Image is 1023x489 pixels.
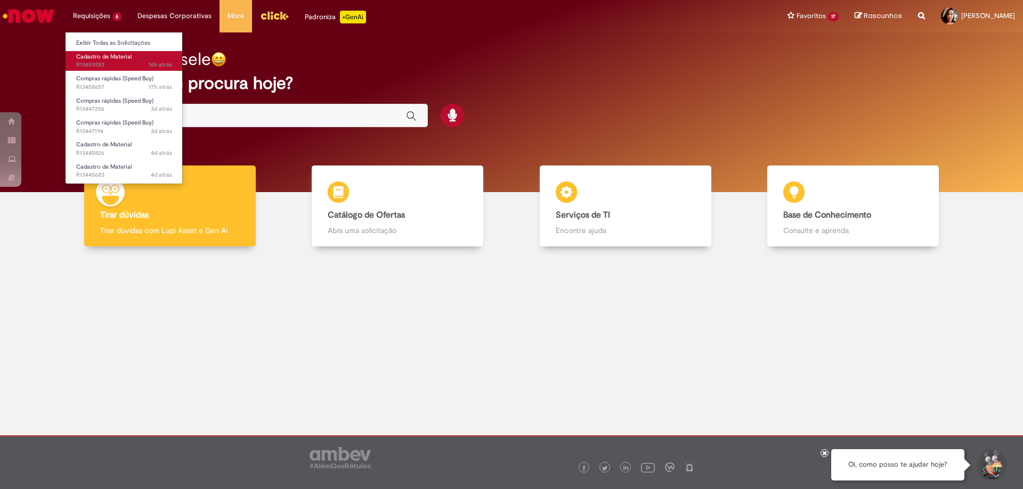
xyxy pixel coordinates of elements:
b: Serviços de TI [556,210,610,220]
span: 17 [828,12,839,21]
span: 17h atrás [149,83,172,91]
img: logo_footer_linkedin.png [623,465,629,471]
time: 26/08/2025 09:59:09 [151,127,172,135]
b: Tirar dúvidas [100,210,149,220]
div: Padroniza [305,11,366,23]
img: logo_footer_naosei.png [685,462,694,472]
span: Cadastro de Material [76,140,132,148]
img: logo_footer_facebook.png [581,466,587,471]
span: R13459283 [76,61,172,69]
span: Cadastro de Material [76,163,132,171]
a: Aberto R13445826 : Cadastro de Material [66,139,183,159]
span: Compras rápidas (Speed Buy) [76,97,153,105]
time: 28/08/2025 15:24:38 [149,83,172,91]
img: click_logo_yellow_360x200.png [260,7,289,23]
a: Base de Conhecimento Consulte e aprenda [740,165,968,247]
span: R13447194 [76,127,172,136]
p: Consulte e aprenda [783,225,923,236]
span: 4d atrás [151,171,172,179]
a: Exibir Todas as Solicitações [66,37,183,49]
b: Catálogo de Ofertas [328,210,405,220]
a: Tirar dúvidas Tirar dúvidas com Lupi Assist e Gen Ai [56,165,284,247]
b: Base de Conhecimento [783,210,871,220]
a: Rascunhos [855,11,902,21]
span: 3d atrás [151,127,172,135]
time: 26/08/2025 10:08:43 [151,105,172,113]
p: Tirar dúvidas com Lupi Assist e Gen Ai [100,225,240,236]
span: 3d atrás [151,105,172,113]
span: Compras rápidas (Speed Buy) [76,74,153,82]
span: Requisições [73,11,110,21]
a: Serviços de TI Encontre ajuda [511,165,740,247]
p: +GenAi [340,11,366,23]
button: Iniciar Conversa de Suporte [975,449,1007,481]
time: 28/08/2025 16:46:10 [149,61,172,69]
a: Aberto R13447194 : Compras rápidas (Speed Buy) [66,117,183,137]
span: Favoritos [797,11,826,21]
img: happy-face.png [211,52,226,67]
a: Aberto R13459283 : Cadastro de Material [66,51,183,71]
a: Aberto R13445683 : Cadastro de Material [66,161,183,181]
img: logo_footer_twitter.png [602,466,607,471]
p: Abra uma solicitação [328,225,467,236]
span: Rascunhos [864,11,902,21]
span: R13445683 [76,171,172,179]
span: 6 [112,12,121,21]
a: Aberto R13458657 : Compras rápidas (Speed Buy) [66,73,183,93]
img: ServiceNow [1,5,56,27]
span: R13445826 [76,149,172,158]
span: Compras rápidas (Speed Buy) [76,119,153,127]
span: [PERSON_NAME] [961,11,1015,20]
div: Oi, como posso te ajudar hoje? [831,449,964,480]
span: 4d atrás [151,149,172,157]
img: logo_footer_youtube.png [641,460,655,474]
span: R13447256 [76,105,172,113]
time: 25/08/2025 17:04:37 [151,171,172,179]
a: Aberto R13447256 : Compras rápidas (Speed Buy) [66,95,183,115]
span: More [228,11,244,21]
a: Catálogo de Ofertas Abra uma solicitação [284,165,512,247]
span: Cadastro de Material [76,53,132,61]
time: 25/08/2025 17:28:02 [151,149,172,157]
img: logo_footer_ambev_rotulo_gray.png [310,447,371,468]
span: 16h atrás [149,61,172,69]
ul: Requisições [65,32,183,184]
img: logo_footer_workplace.png [665,462,675,472]
span: R13458657 [76,83,172,92]
p: Encontre ajuda [556,225,695,236]
h2: O que você procura hoje? [92,74,931,93]
span: Despesas Corporativas [137,11,212,21]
